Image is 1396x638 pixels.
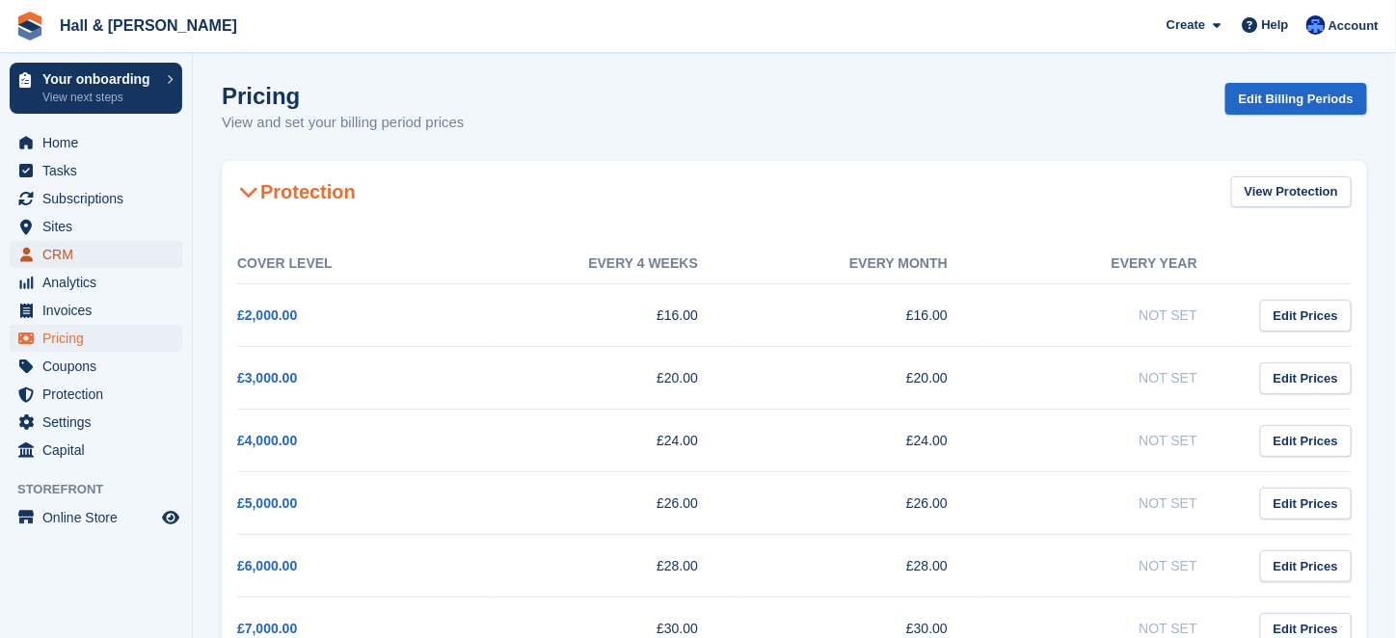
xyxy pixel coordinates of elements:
[10,63,182,114] a: Your onboarding View next steps
[15,12,44,40] img: stora-icon-8386f47178a22dfd0bd8f6a31ec36ba5ce8667c1dd55bd0f319d3a0aa187defe.svg
[1260,362,1352,394] a: Edit Prices
[986,535,1236,598] td: Not Set
[42,269,158,296] span: Analytics
[10,409,182,436] a: menu
[487,472,737,535] td: £26.00
[237,495,297,511] a: £5,000.00
[42,213,158,240] span: Sites
[10,185,182,212] a: menu
[737,284,986,347] td: £16.00
[487,410,737,472] td: £24.00
[42,504,158,531] span: Online Store
[10,241,182,268] a: menu
[737,535,986,598] td: £28.00
[42,325,158,352] span: Pricing
[986,472,1236,535] td: Not Set
[222,112,465,134] p: View and set your billing period prices
[487,535,737,598] td: £28.00
[10,325,182,352] a: menu
[42,89,157,106] p: View next steps
[10,157,182,184] a: menu
[1260,300,1352,332] a: Edit Prices
[222,83,465,109] h1: Pricing
[42,437,158,464] span: Capital
[1262,15,1289,35] span: Help
[237,244,487,284] th: Cover Level
[10,437,182,464] a: menu
[10,381,182,408] a: menu
[986,284,1236,347] td: Not Set
[10,297,182,324] a: menu
[986,410,1236,472] td: Not Set
[1260,550,1352,582] a: Edit Prices
[737,347,986,410] td: £20.00
[487,347,737,410] td: £20.00
[42,409,158,436] span: Settings
[737,410,986,472] td: £24.00
[1260,425,1352,457] a: Edit Prices
[159,506,182,529] a: Preview store
[1260,488,1352,519] a: Edit Prices
[237,370,297,385] a: £3,000.00
[1329,16,1379,36] span: Account
[737,472,986,535] td: £26.00
[986,347,1236,410] td: Not Set
[237,433,297,448] a: £4,000.00
[42,157,158,184] span: Tasks
[42,381,158,408] span: Protection
[487,284,737,347] td: £16.00
[487,244,737,284] th: Every 4 weeks
[1167,15,1205,35] span: Create
[42,297,158,324] span: Invoices
[10,504,182,531] a: menu
[237,621,297,636] a: £7,000.00
[1225,83,1367,115] a: Edit Billing Periods
[737,244,986,284] th: Every month
[237,558,297,573] a: £6,000.00
[42,185,158,212] span: Subscriptions
[42,353,158,380] span: Coupons
[42,241,158,268] span: CRM
[237,180,356,203] h2: Protection
[237,307,297,323] a: £2,000.00
[986,244,1236,284] th: Every year
[10,353,182,380] a: menu
[17,480,192,499] span: Storefront
[10,129,182,156] a: menu
[42,72,157,86] p: Your onboarding
[10,213,182,240] a: menu
[52,10,245,41] a: Hall & [PERSON_NAME]
[42,129,158,156] span: Home
[1231,176,1352,208] a: View Protection
[10,269,182,296] a: menu
[1306,15,1326,35] img: Claire Banham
